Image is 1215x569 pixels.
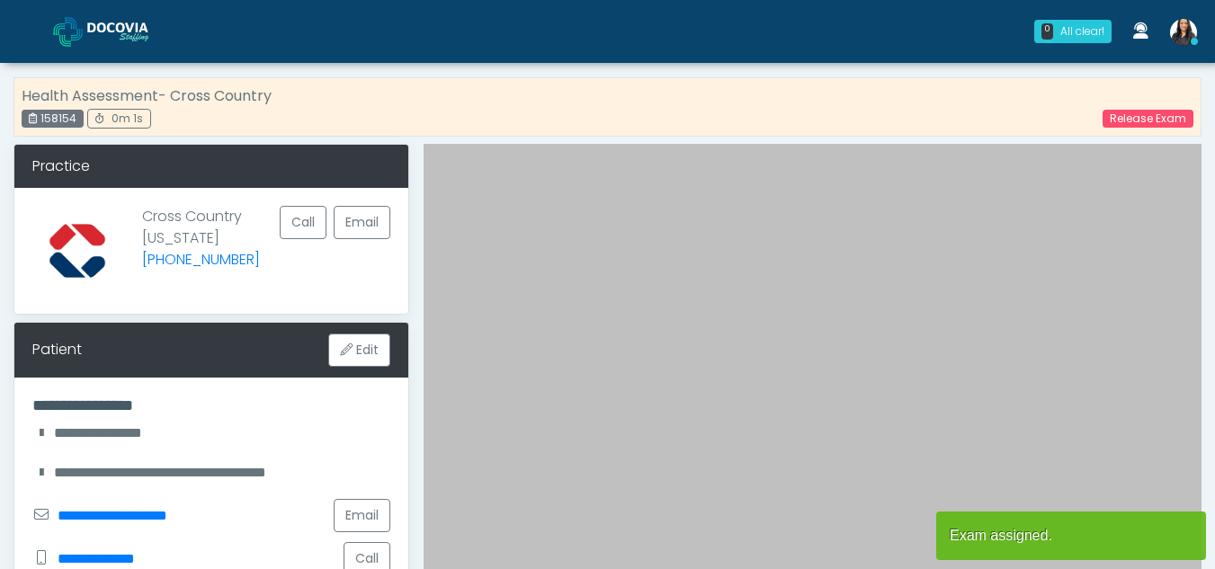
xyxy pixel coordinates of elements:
a: [PHONE_NUMBER] [142,249,260,270]
div: Patient [32,339,82,360]
button: Edit [328,333,390,367]
img: Docovia [87,22,177,40]
article: Exam assigned. [936,511,1206,560]
p: Cross Country [US_STATE] [142,206,260,281]
div: 0 [1041,23,1053,40]
strong: Health Assessment- Cross Country [22,85,272,106]
a: Email [334,499,390,532]
div: Practice [14,145,408,188]
img: Provider image [32,206,122,296]
img: Viral Patel [1170,19,1197,46]
a: 0 All clear! [1023,13,1122,50]
a: Release Exam [1103,110,1193,128]
a: Docovia [53,2,177,60]
a: Email [334,206,390,239]
span: 0m 1s [112,111,143,126]
div: 158154 [22,110,84,128]
button: Call [280,206,326,239]
img: Docovia [53,17,83,47]
div: All clear! [1060,23,1104,40]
